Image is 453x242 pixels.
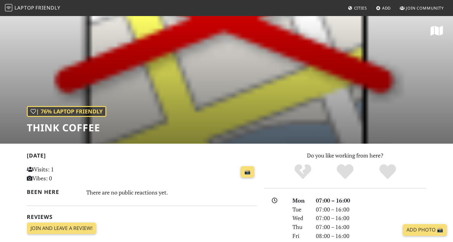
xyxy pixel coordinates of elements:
div: 07:00 – 16:00 [312,196,430,205]
h2: [DATE] [27,152,257,161]
div: | 76% Laptop Friendly [27,106,106,117]
span: Add [382,5,391,11]
div: 08:00 – 16:00 [312,232,430,240]
a: Cities [345,2,369,14]
a: Join Community [397,2,446,14]
div: Wed [289,214,312,223]
div: 07:00 – 16:00 [312,214,430,223]
div: 07:00 – 16:00 [312,223,430,232]
h2: Reviews [27,214,257,220]
a: Add [373,2,394,14]
div: 07:00 – 16:00 [312,205,430,214]
h2: Been here [27,189,79,195]
a: Join and leave a review! [27,223,96,234]
span: Cities [354,5,367,11]
a: Add Photo 📸 [403,224,447,236]
span: Friendly [35,4,60,11]
a: LaptopFriendly LaptopFriendly [5,3,60,14]
a: 📸 [241,166,254,178]
div: Tue [289,205,312,214]
p: Visits: 1 Vibes: 0 [27,165,99,183]
div: No [282,163,324,180]
h1: Think Coffee [27,122,106,133]
p: Do you like working from here? [264,151,426,160]
div: Mon [289,196,312,205]
div: Fri [289,232,312,240]
div: Thu [289,223,312,232]
div: Yes [324,163,366,180]
div: Definitely! [366,163,409,180]
span: Laptop [14,4,35,11]
span: Join Community [406,5,444,11]
div: There are no public reactions yet. [86,187,257,197]
img: LaptopFriendly [5,4,12,11]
